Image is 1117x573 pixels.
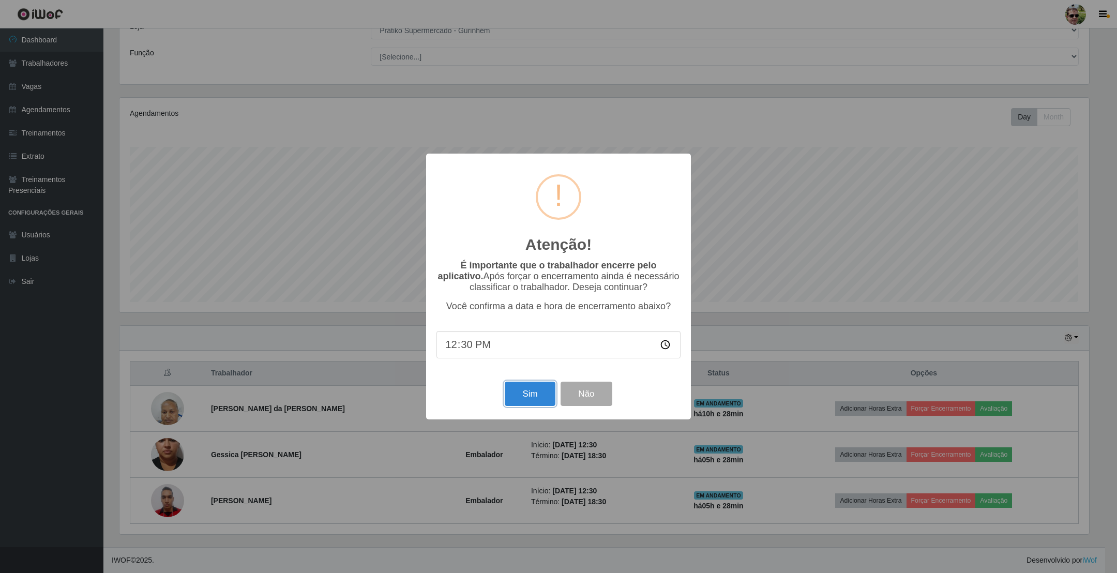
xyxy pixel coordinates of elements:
[436,260,681,293] p: Após forçar o encerramento ainda é necessário classificar o trabalhador. Deseja continuar?
[505,382,555,406] button: Sim
[525,235,592,254] h2: Atenção!
[436,301,681,312] p: Você confirma a data e hora de encerramento abaixo?
[437,260,656,281] b: É importante que o trabalhador encerre pelo aplicativo.
[561,382,612,406] button: Não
